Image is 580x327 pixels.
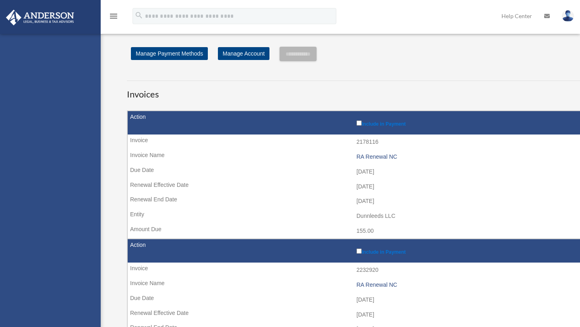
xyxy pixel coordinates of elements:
i: search [135,11,143,20]
a: menu [109,14,118,21]
img: User Pic [562,10,574,22]
input: Include in Payment [356,120,362,126]
img: Anderson Advisors Platinum Portal [4,10,77,25]
a: Manage Account [218,47,269,60]
a: Manage Payment Methods [131,47,208,60]
i: menu [109,11,118,21]
input: Include in Payment [356,248,362,254]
